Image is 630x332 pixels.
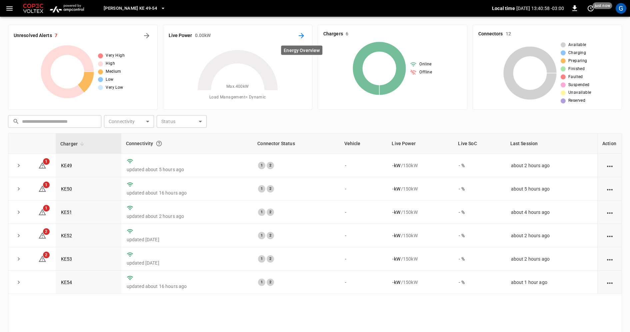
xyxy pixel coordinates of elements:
[104,5,157,12] span: [PERSON_NAME] KE 49-54
[606,279,614,286] div: action cell options
[568,74,583,80] span: Faulted
[43,205,50,212] span: 1
[453,224,505,247] td: - %
[267,232,274,239] div: 2
[267,279,274,286] div: 2
[61,256,72,262] a: KE53
[568,89,591,96] span: Unavailable
[267,209,274,216] div: 2
[267,255,274,263] div: 2
[568,97,585,104] span: Reserved
[127,260,248,266] p: updated [DATE]
[43,158,50,165] span: 1
[127,283,248,290] p: updated about 16 hours ago
[392,186,448,192] div: / 150 kW
[392,186,400,192] p: - kW
[258,209,265,216] div: 1
[506,154,597,177] td: about 2 hours ago
[38,209,46,215] a: 1
[258,162,265,169] div: 1
[14,184,24,194] button: expand row
[38,162,46,168] a: 1
[267,162,274,169] div: 2
[61,163,72,168] a: KE49
[126,137,248,149] div: Connectivity
[606,232,614,239] div: action cell options
[106,76,113,83] span: Low
[516,5,564,12] p: [DATE] 13:40:58 -03:00
[14,254,24,264] button: expand row
[281,46,322,55] div: Energy Overview
[453,247,505,271] td: - %
[253,133,339,154] th: Connector Status
[392,162,400,169] p: - kW
[392,162,448,169] div: / 150 kW
[606,162,614,169] div: action cell options
[47,2,86,15] img: ampcontrol.io logo
[323,30,343,38] h6: Chargers
[392,232,448,239] div: / 150 kW
[61,280,72,285] a: KE54
[568,58,587,64] span: Preparing
[606,209,614,216] div: action cell options
[296,30,307,41] button: Energy Overview
[453,271,505,294] td: - %
[61,210,72,215] a: KE51
[22,2,45,15] img: Customer Logo
[43,252,50,258] span: 2
[597,133,622,154] th: Action
[419,69,432,76] span: Offline
[38,233,46,238] a: 2
[153,137,165,149] button: Connection between the charger and our software.
[127,213,248,220] p: updated about 2 hours ago
[141,30,152,41] button: All Alerts
[568,42,586,48] span: Available
[506,30,511,38] h6: 12
[340,154,387,177] td: -
[55,32,57,39] h6: 7
[60,140,86,148] span: Charger
[43,228,50,235] span: 2
[226,83,249,90] span: Max. 400 kW
[392,232,400,239] p: - kW
[478,30,503,38] h6: Connectors
[387,133,453,154] th: Live Power
[568,50,586,56] span: Charging
[568,82,590,88] span: Suspended
[106,68,121,75] span: Medium
[195,32,211,39] h6: 0.00 kW
[14,32,52,39] h6: Unresolved Alerts
[506,224,597,247] td: about 2 hours ago
[453,201,505,224] td: - %
[14,207,24,217] button: expand row
[14,160,24,171] button: expand row
[453,133,505,154] th: Live SoC
[14,231,24,241] button: expand row
[267,185,274,193] div: 2
[453,154,505,177] td: - %
[101,2,168,15] button: [PERSON_NAME] KE 49-54
[392,279,400,286] p: - kW
[392,256,400,262] p: - kW
[593,2,612,9] span: just now
[392,256,448,262] div: / 150 kW
[606,186,614,192] div: action cell options
[340,247,387,271] td: -
[127,236,248,243] p: updated [DATE]
[61,233,72,238] a: KE52
[209,94,266,101] span: Load Management = Dynamic
[127,190,248,196] p: updated about 16 hours ago
[340,271,387,294] td: -
[106,84,123,91] span: Very Low
[43,182,50,188] span: 1
[340,133,387,154] th: Vehicle
[258,232,265,239] div: 1
[616,3,626,14] div: profile-icon
[340,177,387,201] td: -
[258,255,265,263] div: 1
[506,271,597,294] td: about 1 hour ago
[14,277,24,287] button: expand row
[38,256,46,261] a: 2
[38,186,46,191] a: 1
[106,52,125,59] span: Very High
